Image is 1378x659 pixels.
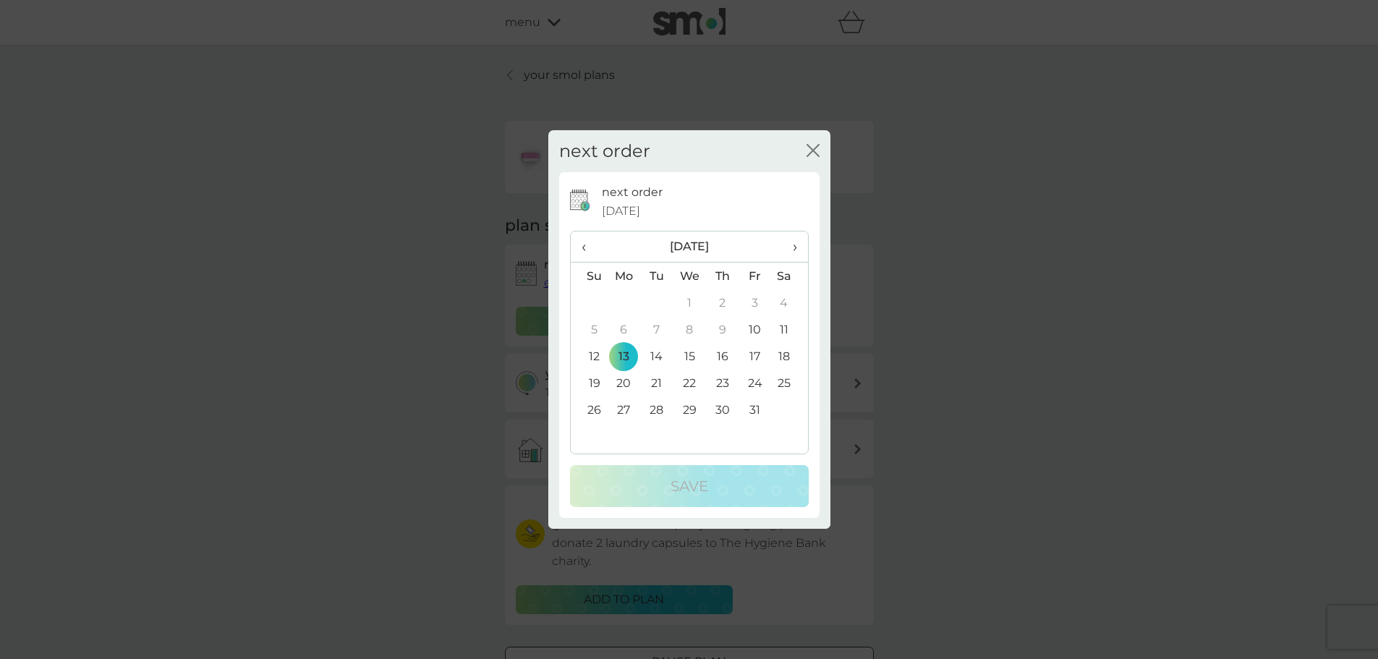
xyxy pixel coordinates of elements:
[673,263,706,290] th: We
[559,141,650,162] h2: next order
[739,316,771,343] td: 10
[571,343,608,370] td: 12
[706,370,739,396] td: 23
[771,343,807,370] td: 18
[608,231,772,263] th: [DATE]
[640,396,673,423] td: 28
[771,289,807,316] td: 4
[571,396,608,423] td: 26
[673,396,706,423] td: 29
[673,289,706,316] td: 1
[771,370,807,396] td: 25
[673,316,706,343] td: 8
[640,263,673,290] th: Tu
[608,370,641,396] td: 20
[608,343,641,370] td: 13
[739,263,771,290] th: Fr
[673,343,706,370] td: 15
[706,289,739,316] td: 2
[771,316,807,343] td: 11
[771,263,807,290] th: Sa
[608,263,641,290] th: Mo
[608,396,641,423] td: 27
[807,144,820,159] button: close
[739,370,771,396] td: 24
[571,263,608,290] th: Su
[602,183,663,202] p: next order
[739,396,771,423] td: 31
[706,343,739,370] td: 16
[582,231,597,262] span: ‹
[571,370,608,396] td: 19
[706,396,739,423] td: 30
[570,465,809,507] button: Save
[640,343,673,370] td: 14
[739,289,771,316] td: 3
[640,370,673,396] td: 21
[571,316,608,343] td: 5
[782,231,796,262] span: ›
[673,370,706,396] td: 22
[608,316,641,343] td: 6
[640,316,673,343] td: 7
[671,475,708,498] p: Save
[602,202,640,221] span: [DATE]
[739,343,771,370] td: 17
[706,263,739,290] th: Th
[706,316,739,343] td: 9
